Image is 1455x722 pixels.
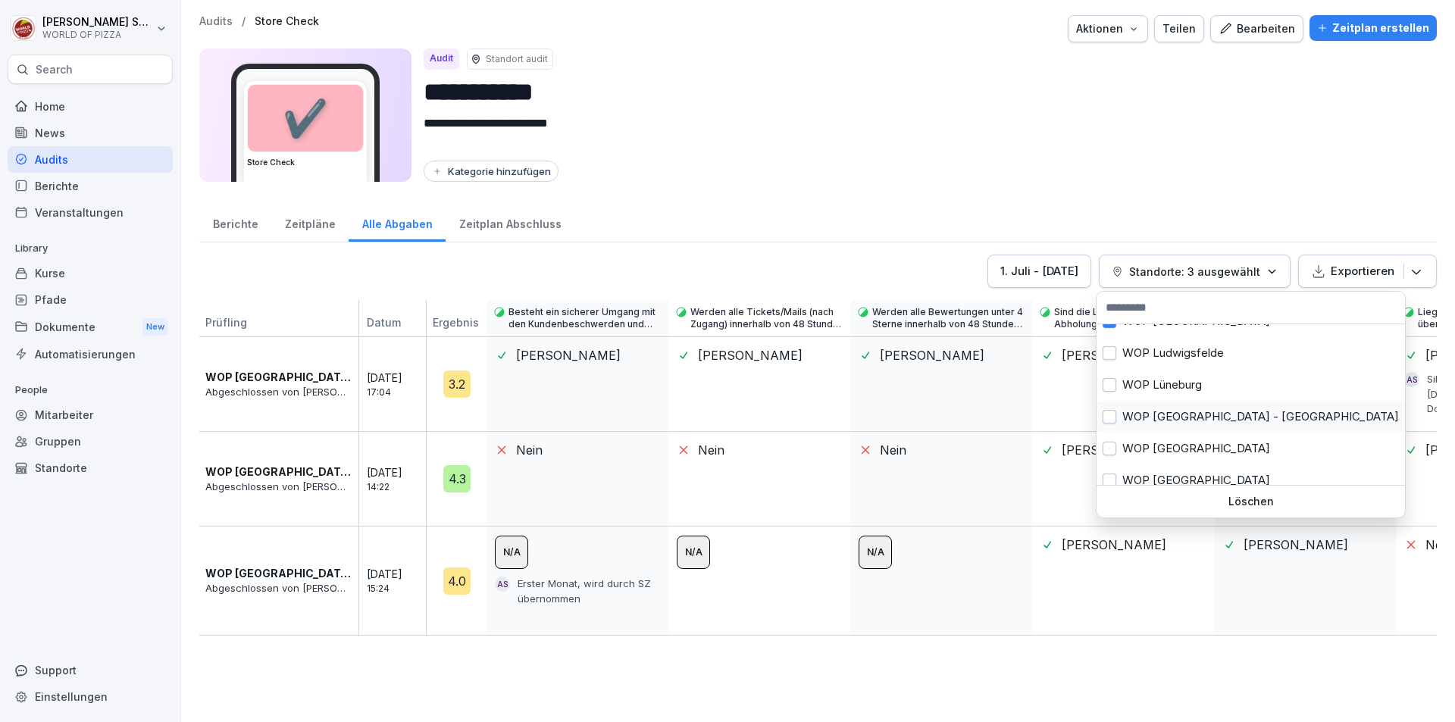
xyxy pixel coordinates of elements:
[1097,433,1405,464] div: WOP [GEOGRAPHIC_DATA]
[1162,20,1196,37] div: Teilen
[1097,464,1405,496] div: WOP [GEOGRAPHIC_DATA]
[1219,20,1295,37] div: Bearbeiten
[1097,369,1405,401] div: WOP Lüneburg
[1000,263,1078,280] div: 1. Juli - [DATE]
[1097,337,1405,369] div: WOP Ludwigsfelde
[1097,401,1405,433] div: WOP [GEOGRAPHIC_DATA] - [GEOGRAPHIC_DATA]
[1129,264,1260,280] p: Standorte: 3 ausgewählt
[1103,495,1399,508] p: Löschen
[1331,263,1394,280] p: Exportieren
[1317,20,1429,36] div: Zeitplan erstellen
[1076,20,1140,37] div: Aktionen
